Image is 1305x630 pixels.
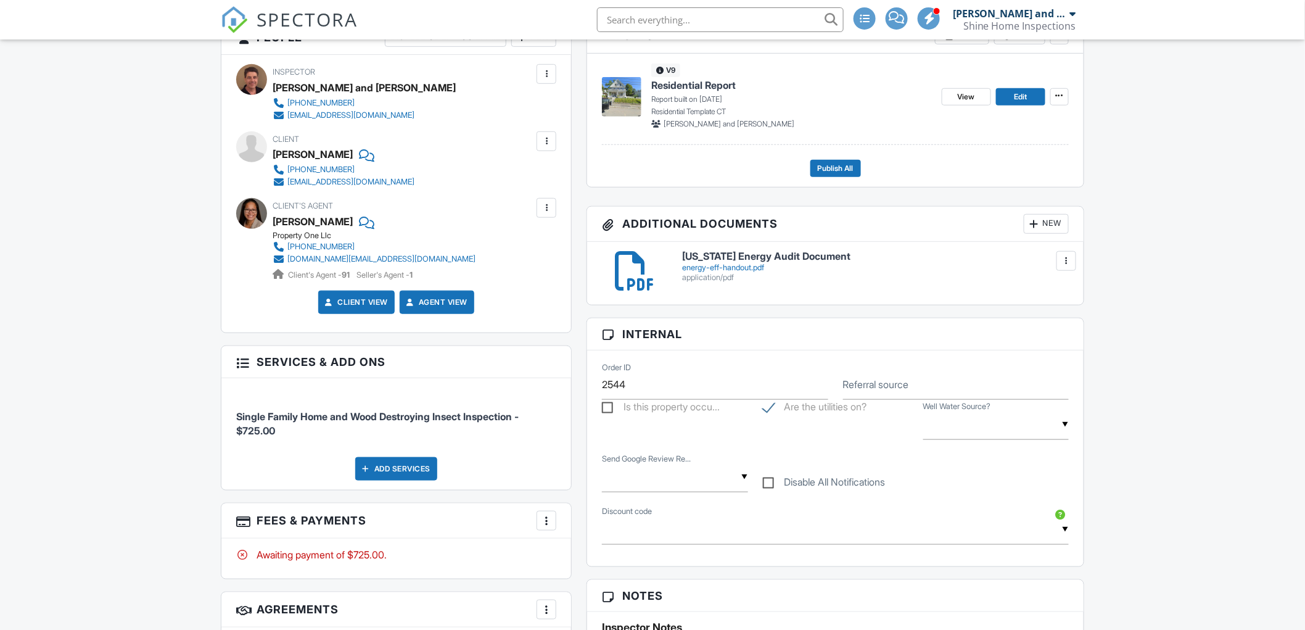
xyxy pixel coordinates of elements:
[287,165,355,175] div: [PHONE_NUMBER]
[410,270,413,280] strong: 1
[602,506,652,517] label: Discount code
[763,476,886,492] label: Disable All Notifications
[763,401,867,417] label: Are the utilities on?
[273,176,414,188] a: [EMAIL_ADDRESS][DOMAIN_NAME]
[273,212,353,231] a: [PERSON_NAME]
[221,346,571,378] h3: Services & Add ons
[843,378,909,391] label: Referral source
[682,251,1069,262] h6: [US_STATE] Energy Audit Document
[1024,214,1069,234] div: New
[273,145,353,164] div: [PERSON_NAME]
[963,20,1076,32] div: Shine Home Inspections
[587,207,1084,242] h3: Additional Documents
[682,273,1069,283] div: application/pdf
[273,135,299,144] span: Client
[273,253,475,265] a: [DOMAIN_NAME][EMAIL_ADDRESS][DOMAIN_NAME]
[602,401,720,417] label: Is this property occupied?
[221,504,571,539] h3: Fees & Payments
[587,318,1084,350] h3: Internal
[221,17,358,43] a: SPECTORA
[287,254,475,264] div: [DOMAIN_NAME][EMAIL_ADDRESS][DOMAIN_NAME]
[923,401,991,412] label: Well Water Source?
[273,231,485,241] div: Property One Llc
[342,270,350,280] strong: 91
[287,242,355,252] div: [PHONE_NUMBER]
[273,164,414,176] a: [PHONE_NUMBER]
[287,110,414,120] div: [EMAIL_ADDRESS][DOMAIN_NAME]
[273,67,315,77] span: Inspector
[602,454,691,465] label: Send Google Review Request?
[356,270,413,280] span: Seller's Agent -
[404,296,467,309] a: Agent View
[273,78,456,97] div: [PERSON_NAME] and [PERSON_NAME]
[221,592,571,628] h3: Agreements
[953,7,1067,20] div: [PERSON_NAME] and [PERSON_NAME]
[236,388,556,447] li: Service: Single Family Home and Wood Destroying Insect Inspection
[287,177,414,187] div: [EMAIL_ADDRESS][DOMAIN_NAME]
[323,296,388,309] a: Client View
[597,7,844,32] input: Search everything...
[682,251,1069,283] a: [US_STATE] Energy Audit Document energy-eff-handout.pdf application/pdf
[682,263,1069,273] div: energy-eff-handout.pdf
[602,362,631,373] label: Order ID
[221,6,248,33] img: The Best Home Inspection Software - Spectora
[273,201,333,210] span: Client's Agent
[236,548,556,562] div: Awaiting payment of $725.00.
[287,98,355,108] div: [PHONE_NUMBER]
[288,270,352,280] span: Client's Agent -
[257,6,358,32] span: SPECTORA
[236,410,519,436] span: Single Family Home and Wood Destroying Insect Inspection - $725.00
[273,109,446,122] a: [EMAIL_ADDRESS][DOMAIN_NAME]
[273,97,446,109] a: [PHONE_NUMBER]
[273,241,475,253] a: [PHONE_NUMBER]
[587,580,1084,612] h3: Notes
[355,457,437,481] div: Add Services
